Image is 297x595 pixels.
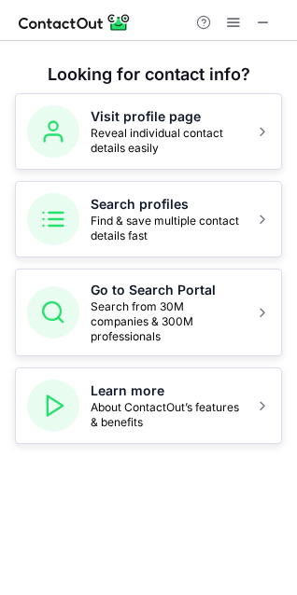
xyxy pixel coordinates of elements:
[91,299,244,344] span: Search from 30M companies & 300M professionals
[15,367,282,444] button: Learn moreAbout ContactOut’s features & benefits
[91,400,244,430] span: About ContactOut’s features & benefits
[91,281,244,299] h5: Go to Search Portal
[91,126,244,156] span: Reveal individual contact details easily
[27,380,79,432] img: Learn more
[15,269,282,356] button: Go to Search PortalSearch from 30M companies & 300M professionals
[15,181,282,257] button: Search profilesFind & save multiple contact details fast
[19,11,131,34] img: ContactOut v5.3.10
[15,93,282,170] button: Visit profile pageReveal individual contact details easily
[27,105,79,158] img: Visit profile page
[91,107,244,126] h5: Visit profile page
[91,381,244,400] h5: Learn more
[91,214,244,243] span: Find & save multiple contact details fast
[91,195,244,214] h5: Search profiles
[27,193,79,245] img: Search profiles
